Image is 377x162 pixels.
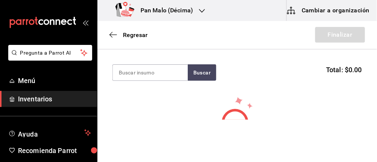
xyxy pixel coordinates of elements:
[135,6,193,15] h3: Pan Malo (Décima)
[5,54,92,62] a: Pregunta a Parrot AI
[18,128,81,137] span: Ayuda
[8,45,92,61] button: Pregunta a Parrot AI
[123,31,148,39] span: Regresar
[18,146,91,156] span: Recomienda Parrot
[188,64,216,81] button: Buscar
[18,76,91,86] span: Menú
[18,94,91,104] span: Inventarios
[109,31,148,39] button: Regresar
[326,65,362,75] span: Total: $0.00
[20,49,81,57] span: Pregunta a Parrot AI
[113,65,188,80] input: Buscar insumo
[82,19,88,25] button: open_drawer_menu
